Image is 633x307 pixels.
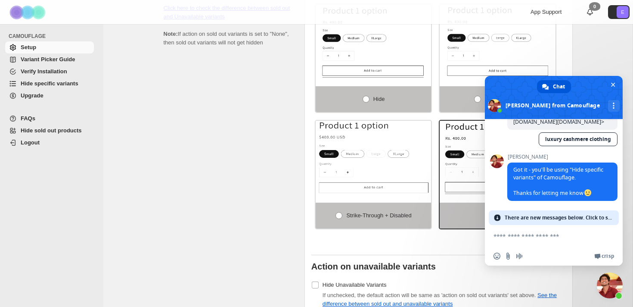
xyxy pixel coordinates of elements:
a: Setup [5,41,94,53]
a: FAQs [5,113,94,125]
span: If unchecked, the default action will be same as 'action on sold out variants' set above. [323,292,557,307]
span: Strike-through + Disabled [346,212,411,219]
span: Hide specific variants [21,80,78,87]
img: Hide [316,4,431,78]
span: Got it - you'll be using "Hide specific variants" of Camouflage. Thanks for letting me know [513,166,603,197]
span: Send a file [505,253,512,260]
a: Chat [537,80,571,93]
span: Hide [373,96,385,102]
img: Camouflage [7,0,50,24]
textarea: Compose your message... [493,225,597,247]
button: Avatar with initials E [608,5,630,19]
span: Upgrade [21,92,43,99]
span: CAMOUFLAGE [9,33,97,40]
span: There are new messages below. Click to see. [505,210,614,225]
a: Close chat [597,273,623,298]
a: Verify Installation [5,66,94,78]
a: Upgrade [5,90,94,102]
div: 0 [589,2,600,11]
text: E [621,9,624,15]
a: 0 [586,8,594,16]
img: Strike-through [440,4,555,78]
span: Audio message [516,253,523,260]
span: [PERSON_NAME] [507,154,617,160]
a: Hide sold out products [5,125,94,137]
img: Strike-through + Disabled [316,121,431,194]
a: Logout [5,137,94,149]
a: Hide specific variants [5,78,94,90]
span: Crisp [602,253,614,260]
a: luxury cashmere clothing [539,132,617,146]
span: Avatar with initials E [617,6,629,18]
span: Close chat [608,80,617,89]
span: Chat [553,80,565,93]
a: Variant Picker Guide [5,53,94,66]
span: FAQs [21,115,35,122]
span: Logout [21,139,40,146]
a: Crisp [594,253,614,260]
b: Note: [164,31,178,37]
span: Verify Installation [21,68,67,75]
span: Hide sold out products [21,127,82,134]
span: Hide Unavailable Variants [323,282,387,288]
span: Insert an emoji [493,253,500,260]
img: None [440,121,555,194]
span: Setup [21,44,36,50]
span: Variant Picker Guide [21,56,75,63]
span: App Support [531,9,562,15]
b: Action on unavailable variants [311,262,436,271]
